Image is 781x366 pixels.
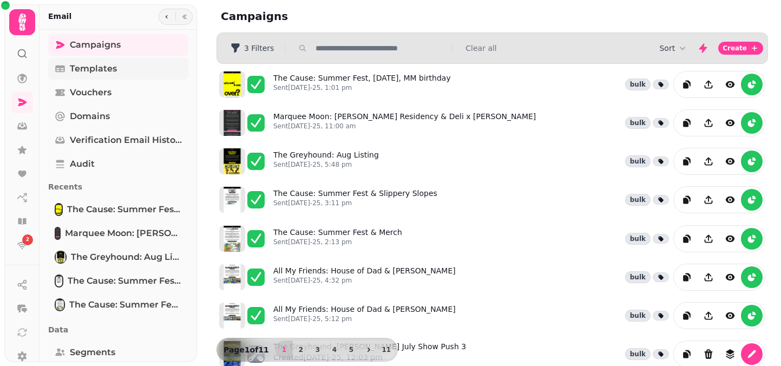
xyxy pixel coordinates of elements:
button: reports [741,151,763,172]
a: Vouchers [48,82,188,103]
div: bulk [625,310,651,322]
span: Vouchers [70,86,111,99]
span: 3 Filters [244,44,274,52]
button: view [719,112,741,134]
button: view [719,74,741,95]
button: Create [718,42,763,55]
span: 4 [330,347,339,353]
p: Sent [DATE]-25, 5:48 pm [273,160,379,169]
span: Marquee Moon: [PERSON_NAME] Residency & Deli x [PERSON_NAME] [65,227,182,240]
span: 2 [297,347,305,353]
span: Create [723,45,747,51]
button: Share campaign preview [698,305,719,326]
a: All My Friends: House of Dad & [PERSON_NAME]Sent[DATE]-25, 5:12 pm [273,304,456,328]
button: duplicate [676,343,698,365]
p: Sent [DATE]-25, 1:01 pm [273,83,451,92]
button: duplicate [676,151,698,172]
img: Marquee Moon: Grace Sands Residency & Deli x Johnny Redel [56,228,60,239]
img: aHR0cHM6Ly9zdGFtcGVkZS1zZXJ2aWNlLXByb2QtdGVtcGxhdGUtcHJldmlld3MuczMuZXUtd2VzdC0xLmFtYXpvbmF3cy5jb... [219,226,245,252]
a: Marquee Moon: [PERSON_NAME] Residency & Deli x [PERSON_NAME]Sent[DATE]-25, 11:00 am [273,111,536,135]
button: 1 [275,341,293,359]
a: The Greyhound: Aug ListingSent[DATE]-25, 5:48 pm [273,149,379,173]
img: The Cause: Summer Fest, Halloween, MM birthday [56,204,62,215]
a: The Cause: Summer Fest & MerchSent[DATE]-25, 2:13 pm [273,227,402,251]
p: Sent [DATE]-25, 3:11 pm [273,199,437,207]
button: Sort [659,43,688,54]
button: view [719,228,741,250]
button: duplicate [676,74,698,95]
img: aHR0cHM6Ly9zdGFtcGVkZS1zZXJ2aWNlLXByb2QtdGVtcGxhdGUtcHJldmlld3MuczMuZXUtd2VzdC0xLmFtYXpvbmF3cy5jb... [219,187,245,213]
span: The Greyhound: Aug Listing [71,251,182,264]
span: 5 [347,347,356,353]
div: bulk [625,117,651,129]
div: bulk [625,194,651,206]
button: duplicate [676,228,698,250]
span: Segments [70,346,115,359]
a: Domains [48,106,188,127]
a: 2 [11,234,33,256]
button: reports [741,228,763,250]
span: The Cause: Summer Fest, [DATE], MM birthday [67,203,182,216]
button: 11 [378,341,395,359]
a: All My Friends: House of Dad & [PERSON_NAME]Sent[DATE]-25, 4:32 pm [273,265,456,289]
img: The Greyhound: Aug Listing [56,252,65,263]
button: reports [741,74,763,95]
a: Campaigns [48,34,188,56]
button: 3 Filters [221,40,283,57]
button: edit [741,343,763,365]
a: Segments [48,342,188,363]
button: 4 [326,341,343,359]
button: Share campaign preview [698,189,719,211]
a: The Cause: Summer Fest & Slippery SlopesThe Cause: Summer Fest & Slippery Slopes [48,270,188,292]
nav: Pagination [275,341,395,359]
img: aHR0cHM6Ly9zdGFtcGVkZS1zZXJ2aWNlLXByb2QtdGVtcGxhdGUtcHJldmlld3MuczMuZXUtd2VzdC0xLmFtYXpvbmF3cy5jb... [219,110,245,136]
span: The Cause: Summer Fest & Merch [69,298,182,311]
p: Sent [DATE]-25, 4:32 pm [273,276,456,285]
button: 3 [309,341,326,359]
button: view [719,189,741,211]
button: next [359,341,378,359]
h2: Email [48,11,71,22]
span: 2 [26,236,29,244]
span: Audit [70,158,95,171]
a: The Cause: Summer Fest & MerchThe Cause: Summer Fest & Merch [48,294,188,316]
button: Share campaign preview [698,228,719,250]
p: Sent [DATE]-25, 5:12 pm [273,315,456,323]
div: bulk [625,233,651,245]
img: The Cause: Summer Fest & Slippery Slopes [56,276,62,286]
button: Delete [698,343,719,365]
p: Page 1 of 11 [219,344,273,355]
button: Share campaign preview [698,266,719,288]
button: Share campaign preview [698,74,719,95]
a: The Greyhound: Aug ListingThe Greyhound: Aug Listing [48,246,188,268]
button: view [719,266,741,288]
button: revisions [719,343,741,365]
img: aHR0cHM6Ly9zdGFtcGVkZS1zZXJ2aWNlLXByb2QtdGVtcGxhdGUtcHJldmlld3MuczMuZXUtd2VzdC0xLmFtYXpvbmF3cy5jb... [219,148,245,174]
span: Templates [70,62,117,75]
a: Marquee Moon: Grace Sands Residency & Deli x Johnny RedelMarquee Moon: [PERSON_NAME] Residency & ... [48,223,188,244]
p: Sent [DATE]-25, 11:00 am [273,122,536,130]
a: Templates [48,58,188,80]
button: 2 [292,341,310,359]
button: duplicate [676,112,698,134]
button: duplicate [676,305,698,326]
span: Campaigns [70,38,121,51]
button: Share campaign preview [698,112,719,134]
span: Domains [70,110,110,123]
a: The Cause: Summer Fest, [DATE], MM birthdaySent[DATE]-25, 1:01 pm [273,73,451,96]
img: The Cause: Summer Fest & Merch [56,299,64,310]
button: Share campaign preview [698,151,719,172]
a: Verification email history [48,129,188,151]
button: duplicate [676,266,698,288]
div: bulk [625,79,651,90]
a: The Cause: Summer Fest & Slippery SlopesSent[DATE]-25, 3:11 pm [273,188,437,212]
span: 3 [313,347,322,353]
img: aHR0cHM6Ly9zdGFtcGVkZS1zZXJ2aWNlLXByb2QtdGVtcGxhdGUtcHJldmlld3MuczMuZXUtd2VzdC0xLmFtYXpvbmF3cy5jb... [219,303,245,329]
h2: Campaigns [221,9,429,24]
button: Clear all [465,43,496,54]
button: reports [741,266,763,288]
button: view [719,305,741,326]
button: reports [741,112,763,134]
div: bulk [625,155,651,167]
button: view [719,151,741,172]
